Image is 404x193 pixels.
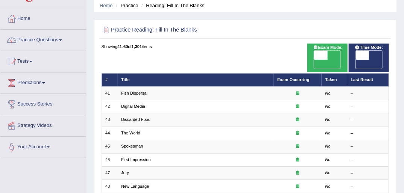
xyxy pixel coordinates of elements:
div: Showing of items. [102,44,389,50]
a: Tests [0,51,86,70]
em: No [325,131,331,135]
a: Exam Occurring [277,77,309,82]
div: – [351,143,385,149]
div: Exam occurring question [277,104,318,110]
td: 45 [102,140,118,153]
div: Exam occurring question [277,90,318,96]
td: 41 [102,87,118,100]
a: Jury [121,170,129,175]
th: Title [118,73,274,86]
a: Strategy Videos [0,115,86,134]
th: # [102,73,118,86]
a: Your Account [0,137,86,155]
a: Predictions [0,72,86,91]
div: Exam occurring question [277,117,318,123]
td: 42 [102,100,118,113]
td: 43 [102,113,118,127]
span: Time Mode: [352,44,386,51]
em: No [325,157,331,162]
em: No [325,91,331,95]
em: No [325,144,331,148]
a: The World [121,131,140,135]
div: – [351,130,385,136]
div: Exam occurring question [277,184,318,190]
em: No [325,104,331,109]
span: Exam Mode: [310,44,345,51]
div: – [351,170,385,176]
li: Reading: Fill In The Blanks [140,2,204,9]
td: 47 [102,166,118,179]
a: Practice Questions [0,30,86,48]
div: – [351,90,385,96]
em: No [325,117,331,122]
a: Spokesman [121,144,143,148]
li: Practice [114,2,138,9]
div: – [351,157,385,163]
td: 48 [102,180,118,193]
em: No [325,184,331,188]
div: – [351,184,385,190]
a: New Language [121,184,149,188]
th: Last Result [347,73,389,86]
td: 44 [102,127,118,140]
a: Home [100,3,113,8]
th: Taken [322,73,347,86]
a: Home [0,8,86,27]
a: Success Stories [0,94,86,113]
a: First Impression [121,157,151,162]
h2: Practice Reading: Fill In The Blanks [102,25,280,35]
div: Exam occurring question [277,130,318,136]
div: Exam occurring question [277,170,318,176]
a: Fish Dispersal [121,91,147,95]
div: Show exams occurring in exams [307,44,348,72]
div: – [351,104,385,110]
div: Exam occurring question [277,143,318,149]
a: Digital Media [121,104,145,109]
b: 41-60 [117,44,128,49]
em: No [325,170,331,175]
td: 46 [102,153,118,166]
a: Discarded Food [121,117,150,122]
div: – [351,117,385,123]
b: 1,301 [132,44,142,49]
div: Exam occurring question [277,157,318,163]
